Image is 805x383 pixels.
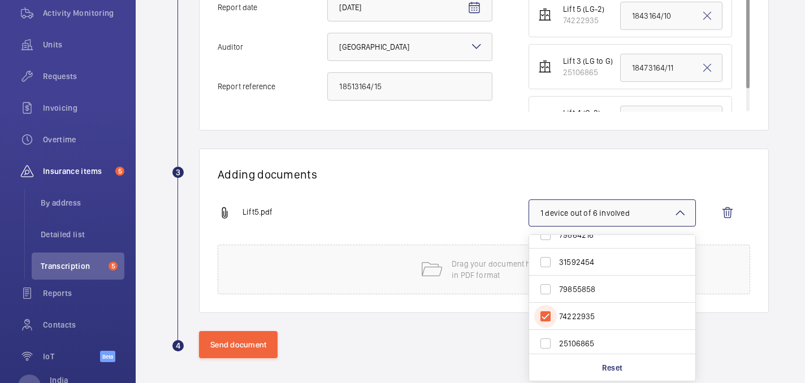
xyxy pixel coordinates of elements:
span: Activity Monitoring [43,7,124,19]
span: 25106865 [559,338,667,349]
input: Ref. appearing on the document [620,54,722,82]
input: Report reference [327,72,492,101]
span: Auditor [218,43,327,51]
img: elevator.svg [538,60,552,73]
span: Reports [43,288,124,299]
span: 74222935 [559,311,667,322]
p: Reset [602,362,623,373]
span: IoT [43,351,100,362]
div: Lift 4 (G-2) [563,107,600,119]
span: 5 [109,262,118,271]
div: 3 [172,167,184,178]
span: Report date [218,3,327,11]
span: Invoicing [43,102,124,114]
button: Send document [199,331,278,358]
div: 25106865 [563,67,613,78]
span: Report reference [218,82,327,90]
span: 1 device out of 6 involved [540,207,684,219]
span: 79855858 [559,284,667,295]
div: Lift 5 (LG-2) [563,3,604,15]
span: By address [41,197,124,208]
div: Lift 3 (LG to G) [563,55,613,67]
span: 79864216 [559,229,667,241]
div: 4 [172,340,184,351]
span: Beta [100,351,115,362]
h1: Adding documents [218,167,750,181]
span: Units [43,39,124,50]
input: Ref. appearing on the document [620,106,722,134]
span: Transcription [41,260,104,272]
input: Ref. appearing on the document [620,2,722,30]
span: Requests [43,71,124,82]
span: 5 [115,167,124,176]
span: [GEOGRAPHIC_DATA] [339,42,409,51]
span: Overtime [43,134,124,145]
img: elevator.svg [538,8,552,21]
p: Drag your document here in PDF format [452,258,548,281]
span: 31592454 [559,256,667,268]
span: Contacts [43,319,124,330]
button: 1 device out of 6 involved [529,199,696,227]
span: Detailed list [41,229,124,240]
div: 74222935 [563,15,604,26]
span: Insurance items [43,166,111,177]
span: Lift5.pdf [243,206,273,220]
